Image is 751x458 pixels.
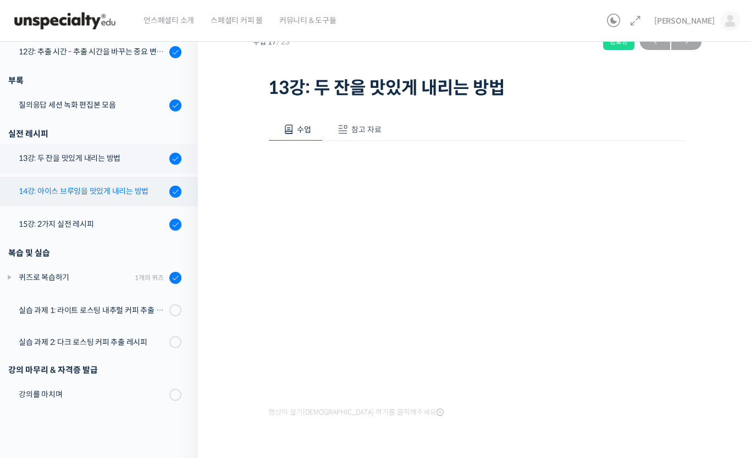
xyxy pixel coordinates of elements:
div: 12강: 추출 시간 - 추출 시간을 바꾸는 중요 변수 파헤치기 [19,46,166,58]
div: 실습 과제 1: 라이트 로스팅 내추럴 커피 추출 레시피 [19,304,166,316]
div: 13강: 두 잔을 맛있게 내리는 방법 [19,152,166,164]
span: ← [640,35,670,49]
div: 15강: 2가지 실전 레시피 [19,218,166,230]
span: 설정 [170,365,183,373]
a: ←이전 [640,33,670,50]
a: 설정 [142,348,211,376]
div: 강의를 마치며 [19,388,166,400]
div: 질의응답 세션 녹화 편집본 모음 [19,99,166,111]
a: 대화 [73,348,142,376]
span: 대화 [101,365,114,374]
div: 복습 및 실습 [8,245,181,260]
span: 홈 [35,365,41,373]
span: 참고 자료 [351,125,382,135]
div: 실습 과제 2: 다크 로스팅 커피 추출 레시피 [19,336,166,348]
span: 수업 17 [253,38,290,46]
div: 14강: 아이스 브루잉을 맛있게 내리는 방법 [19,185,166,197]
div: 실전 레시피 [8,126,181,141]
span: 영상이 끊기[DEMOGRAPHIC_DATA] 여기를 클릭해주세요 [268,408,444,417]
div: 강의 마무리 & 자격증 발급 [8,362,181,377]
span: → [671,35,702,49]
div: 1개의 퀴즈 [135,272,164,283]
a: 다음→ [671,33,702,50]
span: 수업 [297,125,311,135]
span: [PERSON_NAME] [654,16,715,26]
span: / 23 [277,37,290,47]
a: 홈 [3,348,73,376]
div: 부록 [8,73,181,88]
div: 완료함 [603,33,634,50]
h1: 13강: 두 잔을 맛있게 내리는 방법 [268,77,686,98]
div: 퀴즈로 복습하기 [19,271,131,283]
